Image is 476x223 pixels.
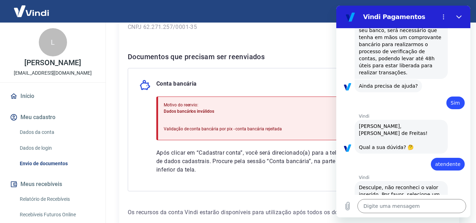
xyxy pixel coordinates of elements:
[24,59,81,67] p: [PERSON_NAME]
[442,5,468,18] button: Sair
[8,88,97,104] a: Início
[164,109,214,114] span: Dados bancários inválidos
[8,176,97,192] button: Meus recebíveis
[128,23,451,31] p: CNPJ 62.271.257/0001-35
[156,149,340,174] p: Após clicar em “Cadastrar conta”, você será direcionado(a) para a tela de dados cadastrais. Procu...
[17,125,97,140] a: Dados da conta
[17,141,97,155] a: Dados de login
[139,80,151,91] img: money_pork.0c50a358b6dafb15dddc3eea48f23780.svg
[17,207,97,222] a: Recebíveis Futuros Online
[8,110,97,125] button: Meu cadastro
[156,80,197,91] p: Conta bancária
[164,102,282,108] p: Motivo do reenvio:
[17,156,97,171] a: Envio de documentos
[39,28,67,56] div: L
[14,69,92,77] p: [EMAIL_ADDRESS][DOMAIN_NAME]
[8,0,54,22] img: Vindi
[128,208,451,217] p: Os recursos da conta Vindi estarão disponíveis para utilização após todos os documentos serem env...
[17,192,97,206] a: Relatório de Recebíveis
[336,6,470,217] iframe: Janela de mensagens
[128,51,451,62] h6: Documentos que precisam ser reenviados
[164,126,282,132] p: Validação de conta bancária por pix - conta bancária rejeitada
